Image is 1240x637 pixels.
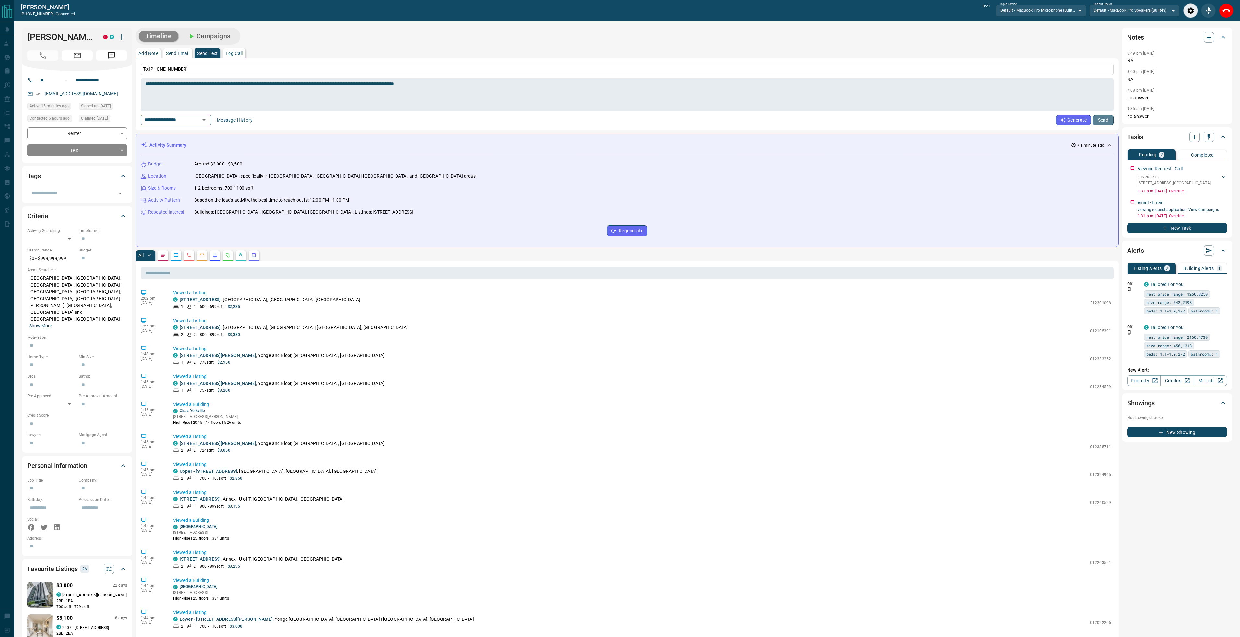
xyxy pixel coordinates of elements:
[173,590,229,595] p: [STREET_ADDRESS]
[56,625,61,629] div: condos.ca
[56,582,73,590] p: $3,000
[148,197,180,203] p: Activity Pattern
[200,332,223,337] p: 800 - 899 sqft
[141,444,163,449] p: [DATE]
[1090,500,1111,506] p: C12260529
[180,496,344,503] p: , Annex - U of T, [GEOGRAPHIC_DATA], [GEOGRAPHIC_DATA]
[230,475,242,481] p: $2,850
[1127,76,1227,83] p: NA
[200,475,226,481] p: 700 - 1100 sqft
[1127,287,1132,291] svg: Push Notification Only
[1160,153,1163,157] p: 2
[1127,129,1227,145] div: Tasks
[181,563,183,569] p: 2
[200,563,223,569] p: 800 - 899 sqft
[27,497,76,503] p: Birthday:
[1090,384,1111,390] p: C12284559
[200,387,214,393] p: 757 sqft
[1127,367,1227,374] p: New Alert:
[141,64,1114,75] p: To:
[110,35,114,39] div: condos.ca
[1191,351,1218,357] span: bathrooms: 1
[138,253,144,258] p: All
[27,460,87,471] h2: Personal Information
[173,617,178,621] div: condos.ca
[197,51,218,55] p: Send Text
[27,564,78,574] h2: Favourite Listings
[79,103,127,112] div: Wed Apr 03 2024
[180,616,474,623] p: , Yonge-[GEOGRAPHIC_DATA], [GEOGRAPHIC_DATA] | [GEOGRAPHIC_DATA], [GEOGRAPHIC_DATA]
[173,497,178,501] div: condos.ca
[1138,199,1163,206] p: email - Email
[141,412,163,417] p: [DATE]
[116,189,125,198] button: Open
[173,530,229,535] p: [STREET_ADDRESS]
[23,582,57,608] img: Favourited listing
[27,581,127,610] a: Favourited listing$3,00022 dayscondos.ca[STREET_ADDRESS][PERSON_NAME]2BD |1BA700 sqft - 799 sqft
[103,35,108,39] div: property.ca
[27,247,76,253] p: Search Range:
[173,525,178,529] div: condos.ca
[141,616,163,620] p: 1:44 pm
[180,557,221,562] a: [STREET_ADDRESS]
[141,620,163,625] p: [DATE]
[200,623,226,629] p: 700 - 1100 sqft
[180,524,217,529] a: [GEOGRAPHIC_DATA]
[27,561,127,577] div: Favourite Listings26
[30,115,70,122] span: Contacted 6 hours ago
[212,253,218,258] svg: Listing Alerts
[1218,266,1221,271] p: 1
[173,381,178,386] div: condos.ca
[194,332,196,337] p: 2
[27,393,76,399] p: Pre-Approved:
[180,380,384,387] p: , Yonge and Bloor, [GEOGRAPHIC_DATA], [GEOGRAPHIC_DATA]
[141,380,163,384] p: 1:46 pm
[1127,69,1155,74] p: 8:00 pm [DATE]
[62,625,109,631] p: 2007 - [STREET_ADDRESS]
[160,253,166,258] svg: Notes
[141,356,163,361] p: [DATE]
[607,225,647,236] button: Regenerate
[1127,415,1227,421] p: No showings booked
[1127,132,1143,142] h2: Tasks
[1127,30,1227,45] div: Notes
[213,115,256,125] button: Message History
[180,409,205,413] a: Chaz Yorkville
[1127,375,1161,386] a: Property
[56,12,75,16] span: connected
[194,447,196,453] p: 2
[79,115,127,124] div: Wed Jan 08 2025
[180,468,377,475] p: , [GEOGRAPHIC_DATA], [GEOGRAPHIC_DATA], [GEOGRAPHIC_DATA]
[180,325,221,330] a: [STREET_ADDRESS]
[62,76,70,84] button: Open
[180,556,344,563] p: , Annex - U of T, [GEOGRAPHIC_DATA], [GEOGRAPHIC_DATA]
[180,352,384,359] p: , Yonge and Bloor, [GEOGRAPHIC_DATA], [GEOGRAPHIC_DATA]
[1127,395,1227,411] div: Showings
[200,503,223,509] p: 800 - 899 sqft
[173,585,178,589] div: condos.ca
[27,412,127,418] p: Credit Score:
[27,354,76,360] p: Home Type:
[1138,188,1227,194] p: 1:31 p.m. [DATE] - Overdue
[173,609,1111,616] p: Viewed a Listing
[1183,266,1214,271] p: Building Alerts
[173,577,1111,584] p: Viewed a Building
[228,332,240,337] p: $3,380
[180,496,221,502] a: [STREET_ADDRESS]
[228,563,240,569] p: $3,295
[218,387,230,393] p: $3,200
[139,31,178,42] button: Timeline
[1127,223,1227,233] button: New Task
[181,623,183,629] p: 2
[82,565,87,572] p: 26
[27,144,127,156] div: TBD
[1127,57,1227,64] p: NA
[149,142,186,149] p: Activity Summary
[1194,375,1227,386] a: Mr.Loft
[141,296,163,300] p: 2:02 pm
[173,595,229,601] p: High-Rise | 25 floors | 334 units
[173,557,178,561] div: condos.ca
[194,623,196,629] p: 1
[228,503,240,509] p: $3,195
[79,228,127,234] p: Timeframe:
